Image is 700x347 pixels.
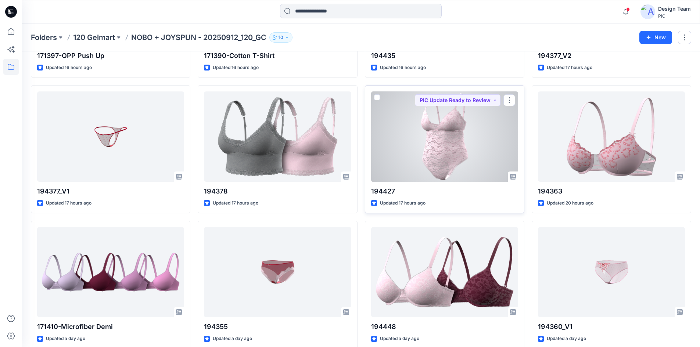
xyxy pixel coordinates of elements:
[538,51,685,61] p: 194377_V2
[204,322,351,332] p: 194355
[547,335,586,343] p: Updated a day ago
[380,199,426,207] p: Updated 17 hours ago
[213,335,252,343] p: Updated a day ago
[213,64,259,72] p: Updated 16 hours ago
[73,32,115,43] a: 120 Gelmart
[538,186,685,196] p: 194363
[204,51,351,61] p: 171390-Cotton T-Shirt
[371,51,518,61] p: 194435
[371,91,518,182] a: 194427
[547,199,593,207] p: Updated 20 hours ago
[371,322,518,332] p: 194448
[269,32,292,43] button: 10
[639,31,672,44] button: New
[46,199,91,207] p: Updated 17 hours ago
[538,322,685,332] p: 194360_V1
[204,227,351,318] a: 194355
[538,227,685,318] a: 194360_V1
[538,91,685,182] a: 194363
[131,32,266,43] p: NOBO + JOYSPUN - 20250912_120_GC
[658,4,691,13] div: Design Team
[204,91,351,182] a: 194378
[279,33,283,41] p: 10
[640,4,655,19] img: avatar
[37,91,184,182] a: 194377_V1
[37,322,184,332] p: 171410-Microfiber Demi
[380,64,426,72] p: Updated 16 hours ago
[371,186,518,196] p: 194427
[46,64,92,72] p: Updated 16 hours ago
[37,51,184,61] p: 171397-OPP Push Up
[204,186,351,196] p: 194378
[547,64,592,72] p: Updated 17 hours ago
[213,199,258,207] p: Updated 17 hours ago
[37,227,184,318] a: 171410-Microfiber Demi
[46,335,85,343] p: Updated a day ago
[37,186,184,196] p: 194377_V1
[31,32,57,43] a: Folders
[658,13,691,19] div: PIC
[380,335,419,343] p: Updated a day ago
[371,227,518,318] a: 194448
